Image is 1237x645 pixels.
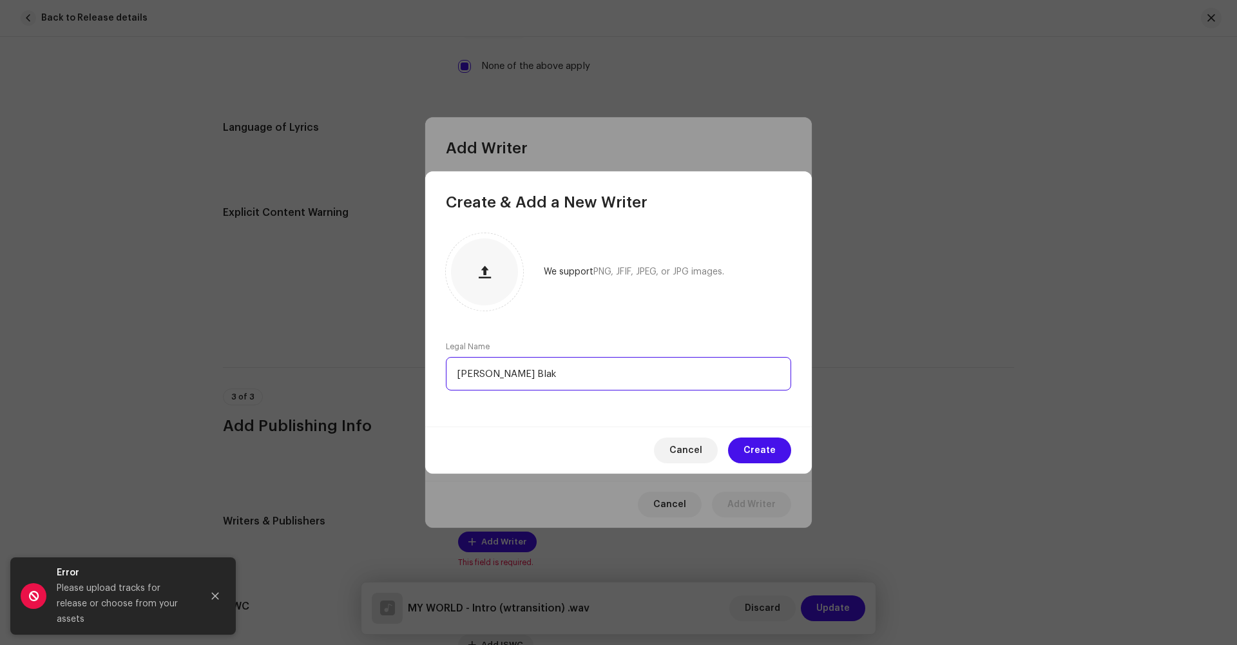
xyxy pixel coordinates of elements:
[57,565,192,581] div: Error
[544,267,724,277] div: We support
[593,267,724,276] span: PNG, JFIF, JPEG, or JPG images.
[202,583,228,609] button: Close
[654,438,718,463] button: Cancel
[743,438,776,463] span: Create
[669,438,702,463] span: Cancel
[57,581,192,627] div: Please upload tracks for release or choose from your assets
[446,342,490,352] label: Legal Name
[446,192,647,213] span: Create & Add a New Writer
[728,438,791,463] button: Create
[446,357,791,390] input: Enter legal name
